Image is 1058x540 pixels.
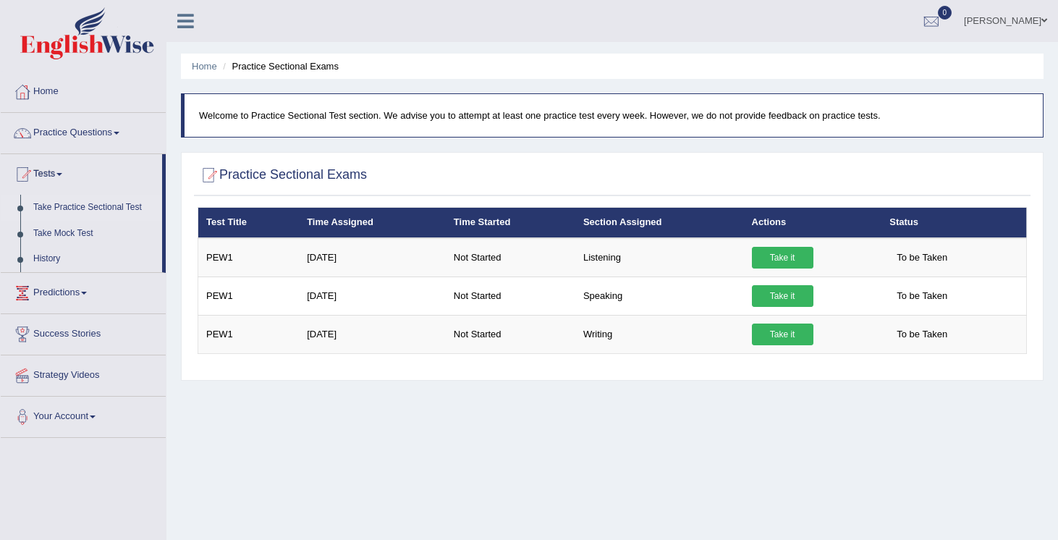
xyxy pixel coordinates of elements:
[27,195,162,221] a: Take Practice Sectional Test
[199,109,1028,122] p: Welcome to Practice Sectional Test section. We advise you to attempt at least one practice test e...
[1,72,166,108] a: Home
[575,238,744,277] td: Listening
[1,113,166,149] a: Practice Questions
[446,238,575,277] td: Not Started
[752,247,813,269] a: Take it
[192,61,217,72] a: Home
[1,355,166,392] a: Strategy Videos
[1,154,162,190] a: Tests
[752,324,813,345] a: Take it
[889,247,955,269] span: To be Taken
[446,277,575,315] td: Not Started
[27,221,162,247] a: Take Mock Test
[881,208,1026,238] th: Status
[744,208,882,238] th: Actions
[1,314,166,350] a: Success Stories
[575,208,744,238] th: Section Assigned
[198,277,300,315] td: PEW1
[575,277,744,315] td: Speaking
[299,208,446,238] th: Time Assigned
[299,315,446,353] td: [DATE]
[938,6,952,20] span: 0
[198,164,367,186] h2: Practice Sectional Exams
[889,324,955,345] span: To be Taken
[1,397,166,433] a: Your Account
[1,273,166,309] a: Predictions
[299,238,446,277] td: [DATE]
[446,208,575,238] th: Time Started
[889,285,955,307] span: To be Taken
[27,246,162,272] a: History
[198,315,300,353] td: PEW1
[299,277,446,315] td: [DATE]
[219,59,339,73] li: Practice Sectional Exams
[198,208,300,238] th: Test Title
[198,238,300,277] td: PEW1
[752,285,813,307] a: Take it
[446,315,575,353] td: Not Started
[575,315,744,353] td: Writing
